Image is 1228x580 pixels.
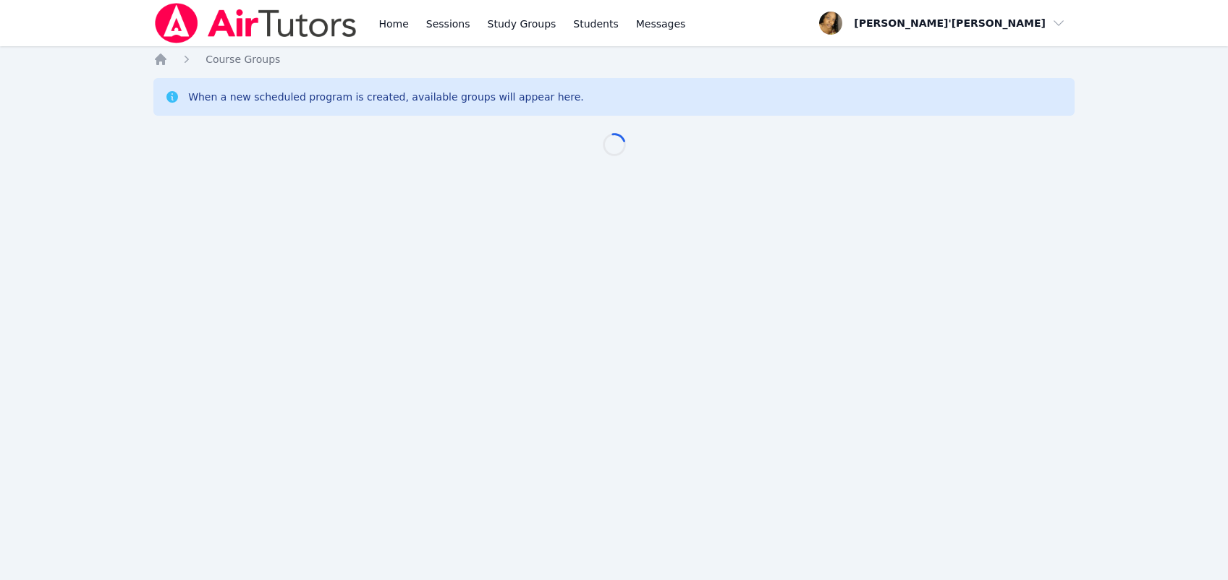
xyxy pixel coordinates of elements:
[636,17,686,31] span: Messages
[188,90,584,104] div: When a new scheduled program is created, available groups will appear here.
[153,52,1075,67] nav: Breadcrumb
[206,54,280,65] span: Course Groups
[206,52,280,67] a: Course Groups
[153,3,358,43] img: Air Tutors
